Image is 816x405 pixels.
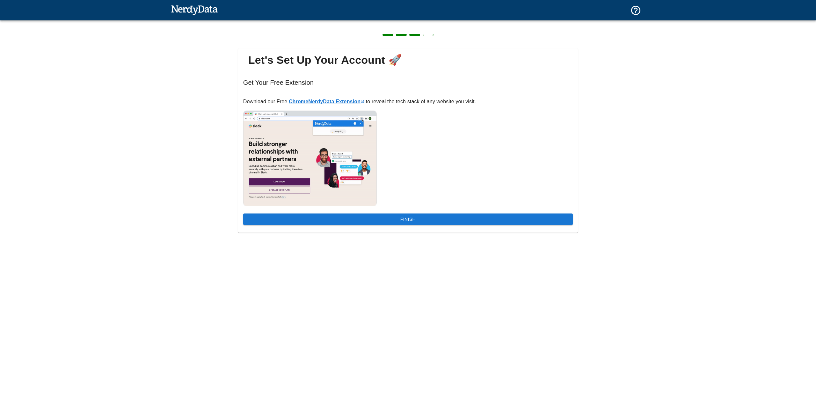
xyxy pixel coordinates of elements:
img: extension-gif.gif [243,111,377,206]
h6: Get Your Free Extension [243,77,573,98]
p: Download our Free to reveal the tech stack of any website you visit. [243,98,573,105]
iframe: Drift Widget Chat Controller [784,360,808,384]
span: Let's Set Up Your Account 🚀 [243,54,573,67]
img: NerdyData.com [171,4,218,16]
button: Finish [243,213,573,225]
button: Support and Documentation [626,1,645,20]
a: ChromeNerdyData Extension [289,99,364,104]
